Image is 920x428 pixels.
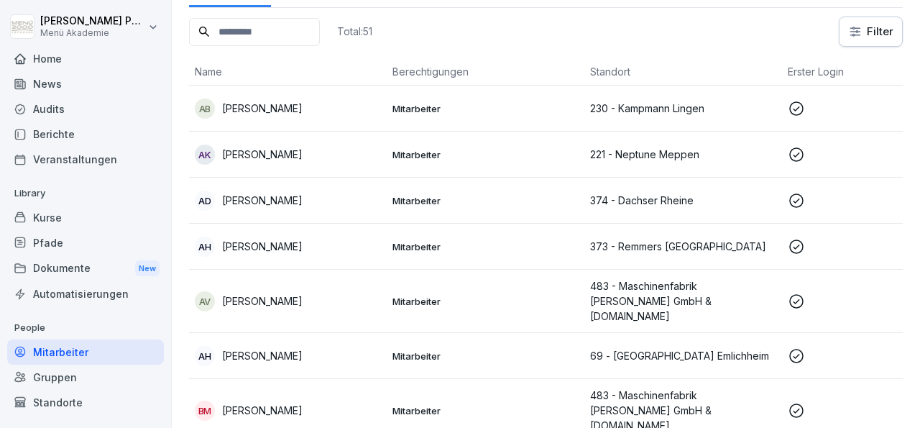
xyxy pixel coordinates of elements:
[195,346,215,366] div: AH
[590,193,776,208] p: 374 - Dachser Rheine
[590,147,776,162] p: 221 - Neptune Meppen
[7,147,164,172] a: Veranstaltungen
[195,401,215,421] div: BM
[7,281,164,306] a: Automatisierungen
[7,390,164,415] a: Standorte
[392,350,579,363] p: Mitarbeiter
[7,46,164,71] a: Home
[7,255,164,282] a: DokumenteNew
[590,278,776,324] p: 483 - Maschinenfabrik [PERSON_NAME] GmbH & [DOMAIN_NAME]
[40,28,145,38] p: Menü Akademie
[7,71,164,96] a: News
[7,182,164,205] p: Library
[40,15,145,27] p: [PERSON_NAME] Pätow
[222,193,303,208] p: [PERSON_NAME]
[7,255,164,282] div: Dokumente
[222,147,303,162] p: [PERSON_NAME]
[222,101,303,116] p: [PERSON_NAME]
[195,145,215,165] div: AK
[839,17,902,46] button: Filter
[222,348,303,363] p: [PERSON_NAME]
[392,295,579,308] p: Mitarbeiter
[7,205,164,230] a: Kurse
[7,122,164,147] a: Berichte
[135,260,160,277] div: New
[189,58,387,86] th: Name
[590,101,776,116] p: 230 - Kampmann Lingen
[392,404,579,417] p: Mitarbeiter
[222,403,303,418] p: [PERSON_NAME]
[387,58,584,86] th: Berechtigungen
[392,148,579,161] p: Mitarbeiter
[195,237,215,257] div: AH
[584,58,782,86] th: Standort
[7,317,164,340] p: People
[392,194,579,207] p: Mitarbeiter
[222,239,303,254] p: [PERSON_NAME]
[392,240,579,253] p: Mitarbeiter
[7,365,164,390] a: Gruppen
[590,239,776,254] p: 373 - Remmers [GEOGRAPHIC_DATA]
[195,191,215,211] div: AD
[392,102,579,115] p: Mitarbeiter
[590,348,776,363] p: 69 - [GEOGRAPHIC_DATA] Emlichheim
[337,24,372,38] p: Total: 51
[7,96,164,122] a: Audits
[7,340,164,365] a: Mitarbeiter
[195,99,215,119] div: AB
[7,230,164,255] a: Pfade
[848,24,893,39] div: Filter
[195,291,215,311] div: AV
[222,293,303,309] p: [PERSON_NAME]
